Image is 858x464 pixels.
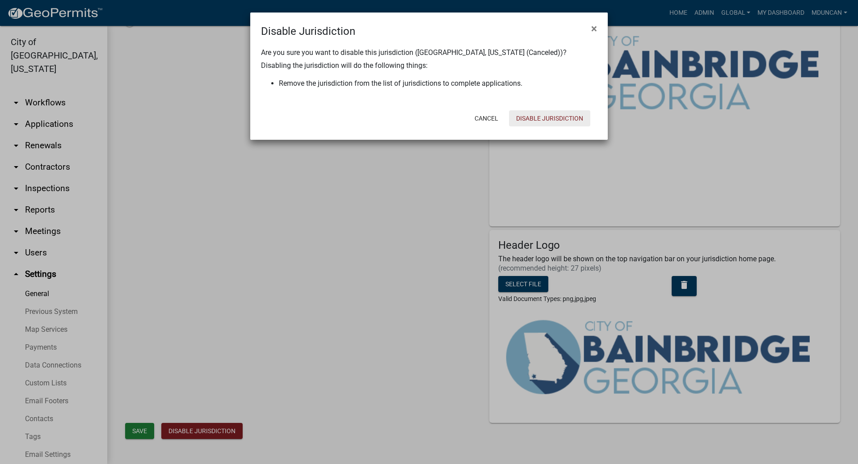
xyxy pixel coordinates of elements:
[584,16,604,41] button: Close
[509,110,590,126] button: Disable Jurisdiction
[261,60,597,71] p: Disabling the jurisdiction will do the following things:
[279,78,597,89] li: Remove the jurisdiction from the list of jurisdictions to complete applications.
[261,23,355,39] h4: Disable Jurisdiction
[261,48,597,57] h6: Are you sure you want to disable this jurisdiction ([GEOGRAPHIC_DATA], [US_STATE] (Canceled))?
[467,110,505,126] button: Cancel
[591,22,597,35] span: ×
